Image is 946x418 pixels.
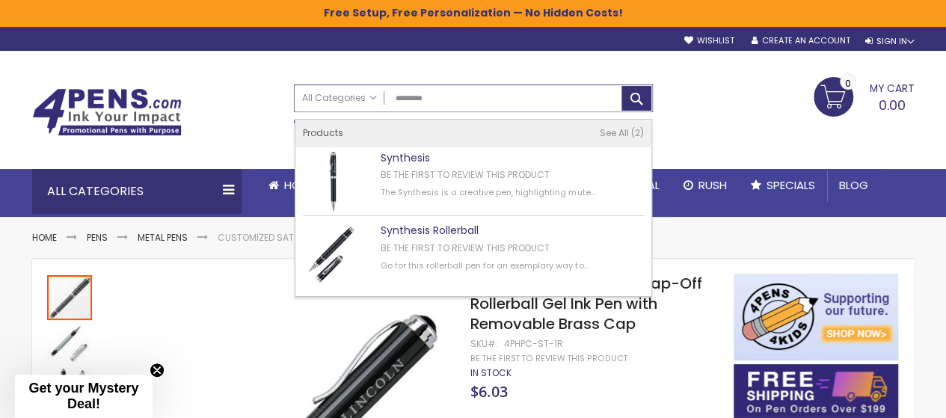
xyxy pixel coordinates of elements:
span: Blog [839,177,868,193]
img: Customized Saturn-III Cap-Off Rollerball Gel Ink Pen with Removable Brass Cap [47,322,92,366]
div: Free shipping on pen orders over $199 [527,112,653,142]
span: Products [303,126,343,139]
div: Customized Saturn-III Cap-Off Rollerball Gel Ink Pen with Removable Brass Cap [47,320,93,366]
span: All Categories [302,92,377,104]
a: Specials [739,169,827,202]
div: 4PHPC-ST-1R [503,338,562,350]
a: Synthesis [381,150,430,165]
img: Synthesis Rollerball [303,224,364,285]
li: Customized Saturn-III Cap-Off Rollerball Gel Ink Pen with Removable Brass Cap [218,232,598,244]
div: Sign In [864,36,914,47]
span: In stock [470,366,511,379]
img: 4Pens Custom Pens and Promotional Products [32,88,182,136]
span: 0.00 [879,96,906,114]
img: 4pens 4 kids [734,274,898,360]
a: Wishlist [684,35,734,46]
a: Be the first to review this product [470,353,627,364]
a: Be the first to review this product [381,168,550,181]
div: Go for this rollerball pen for an exemplary way to... [381,260,602,271]
a: Be the first to review this product [381,242,550,254]
a: Synthesis Rollerball [381,223,479,238]
span: Customized Saturn-III Cap-Off Rollerball Gel Ink Pen with Removable Brass Cap [470,273,701,334]
a: See All 2 [600,127,644,139]
img: Synthesis [303,151,364,212]
a: 0.00 0 [814,77,915,114]
a: Metal Pens [138,231,188,244]
span: Home [284,177,315,193]
a: All Categories [295,85,384,110]
span: Specials [767,177,815,193]
span: 2 [631,126,644,139]
a: Home [32,231,57,244]
div: Get your Mystery Deal!Close teaser [15,375,153,418]
div: The Synthesis is a creative pen, highlighting mute... [381,187,602,198]
a: Create an Account [751,35,850,46]
span: $6.03 [470,381,507,402]
img: Free shipping on orders over $199 [734,364,898,418]
a: Pens [87,231,108,244]
a: Rush [672,169,739,202]
a: Blog [827,169,880,202]
span: Rush [698,177,727,193]
a: Home [257,169,327,202]
strong: SKU [470,337,497,350]
span: 0 [845,76,851,90]
div: Customized Saturn-III Cap-Off Rollerball Gel Ink Pen with Removable Brass Cap [47,366,92,413]
span: See All [600,126,629,139]
div: Availability [470,367,511,379]
span: Get your Mystery Deal! [28,381,138,411]
div: All Categories [32,169,242,214]
img: Customized Saturn-III Cap-Off Rollerball Gel Ink Pen with Removable Brass Cap [47,368,92,413]
div: Customized Saturn-III Cap-Off Rollerball Gel Ink Pen with Removable Brass Cap [47,274,93,320]
button: Close teaser [150,363,165,378]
